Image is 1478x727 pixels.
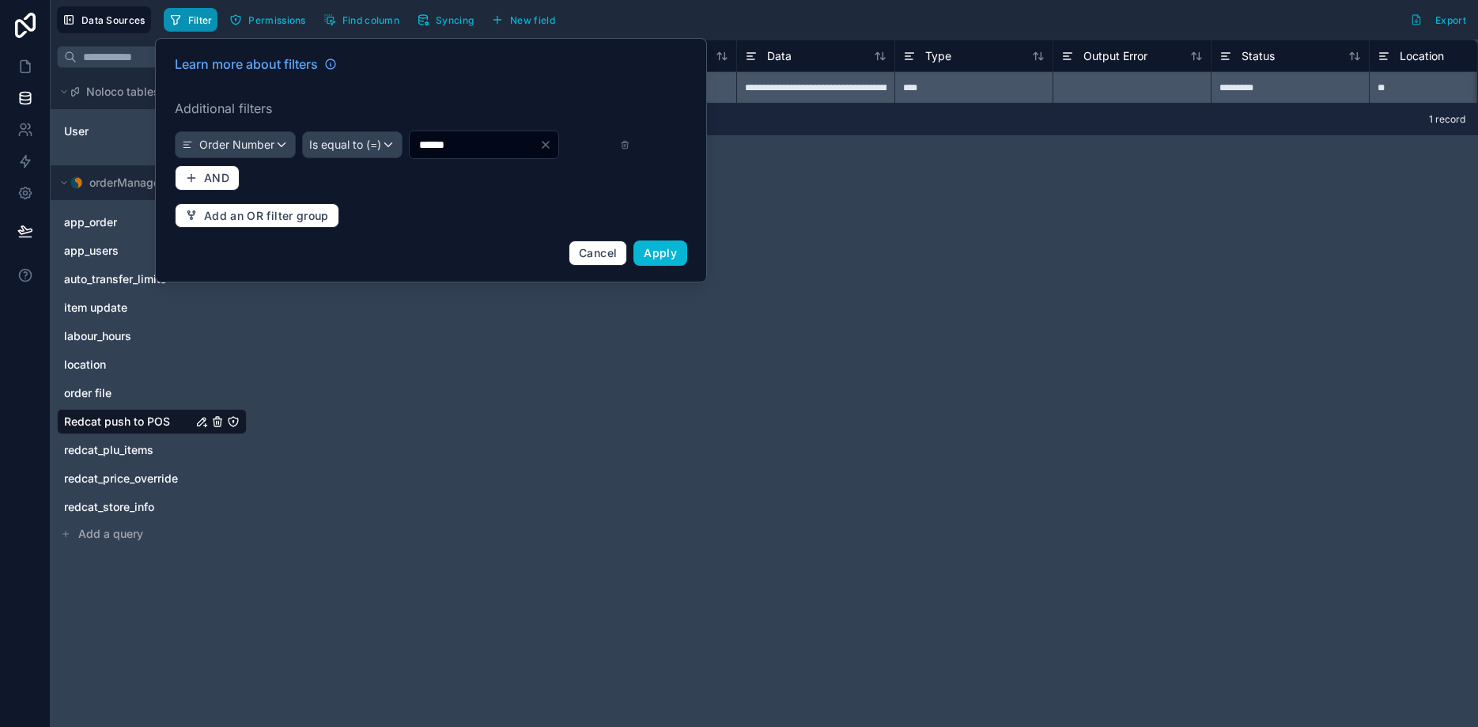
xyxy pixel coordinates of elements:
button: Clear [539,138,558,151]
span: Noloco tables [86,84,160,100]
span: redcat_store_info [64,499,154,515]
span: User [64,123,89,139]
a: app_order [64,214,208,230]
button: Filter [164,8,218,32]
a: app_users [64,243,208,259]
div: order file [57,381,247,406]
span: Add an OR filter group [204,209,329,223]
span: 1 record [1429,113,1465,126]
span: app_users [64,243,119,259]
span: redcat_price_override [64,471,178,487]
span: Type [925,48,951,64]
button: MySQL logoorderManagementSystem [57,172,225,194]
img: MySQL logo [70,176,83,189]
button: Is equal to (=) [302,131,403,158]
div: redcat_price_override [57,466,247,491]
div: app_order [57,210,247,235]
button: Apply [633,240,687,266]
button: Add a query [57,523,247,545]
div: item update [57,295,247,320]
span: Order Number [199,137,274,153]
span: Data Sources [81,14,146,26]
span: Learn more about filters [175,55,318,74]
button: Export [1404,6,1472,33]
span: Is equal to (=) [309,137,381,153]
button: New field [486,8,561,32]
span: location [64,357,106,373]
span: Status [1242,48,1275,64]
a: Permissions [224,8,317,32]
button: AND [175,165,240,191]
span: labour_hours [64,328,131,344]
button: Cancel [569,240,627,266]
a: Learn more about filters [175,55,337,74]
a: Redcat push to POS [64,414,192,430]
span: redcat_plu_items [64,442,153,458]
a: redcat_store_info [64,499,208,515]
span: Syncing [436,14,474,26]
button: Order Number [175,131,296,158]
button: Syncing [411,8,479,32]
span: order file [64,385,112,401]
span: Location [1400,48,1444,64]
span: Redcat push to POS [64,414,170,430]
a: order file [64,385,192,401]
span: Apply [644,246,677,259]
a: redcat_plu_items [64,442,208,458]
a: Syncing [411,8,486,32]
span: orderManagementSystem [89,175,217,191]
span: item update [64,300,127,316]
span: Cancel [579,246,617,259]
span: Find column [342,14,399,26]
span: AND [204,171,229,185]
div: redcat_store_info [57,494,247,520]
span: Permissions [248,14,305,26]
a: labour_hours [64,328,208,344]
a: auto_transfer_limits [64,271,208,287]
div: location [57,352,247,377]
a: redcat_price_override [64,471,208,487]
div: app_users [57,238,247,263]
label: Additional filters [175,99,687,118]
div: labour_hours [57,324,247,349]
a: location [64,357,208,373]
button: Data Sources [57,6,151,33]
a: User [64,123,192,139]
button: Noloco tables [57,81,237,103]
div: User [57,119,247,144]
div: Redcat push to POS [57,409,247,434]
button: Find column [318,8,405,32]
span: Export [1435,14,1466,26]
span: Data [767,48,792,64]
span: Add a query [78,526,143,542]
span: auto_transfer_limits [64,271,167,287]
a: item update [64,300,192,316]
span: New field [510,14,555,26]
div: redcat_plu_items [57,437,247,463]
span: app_order [64,214,117,230]
button: Add an OR filter group [175,203,339,229]
span: Output Error [1083,48,1147,64]
button: Permissions [224,8,311,32]
span: Filter [188,14,213,26]
div: auto_transfer_limits [57,267,247,292]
